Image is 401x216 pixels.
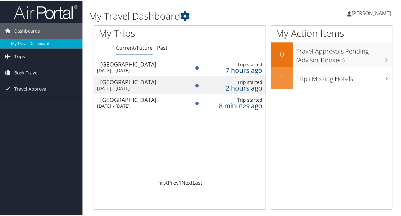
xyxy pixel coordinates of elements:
[97,103,181,108] div: [DATE] - [DATE]
[271,26,392,39] h1: My Action Items
[100,61,184,67] div: [GEOGRAPHIC_DATA]
[14,22,40,38] span: Dashboards
[271,48,293,59] h2: 0
[168,179,179,186] a: Prev
[205,97,262,102] div: Trip started
[14,48,25,64] span: Trips
[14,64,39,80] span: Book Travel
[352,9,391,16] span: [PERSON_NAME]
[89,9,294,22] h1: My Travel Dashboard
[205,85,262,90] div: 2 hours ago
[14,4,77,19] img: airportal-logo.png
[97,85,181,91] div: [DATE] - [DATE]
[179,179,181,186] a: 1
[205,102,262,108] div: 8 minutes ago
[99,26,189,39] h1: My Trips
[157,44,168,51] a: Past
[271,71,293,82] h2: 1
[271,42,392,66] a: 0Travel Approvals Pending (Advisor Booked)
[296,43,392,64] h3: Travel Approvals Pending (Advisor Booked)
[205,61,262,67] div: Trip started
[193,179,202,186] a: Last
[116,44,153,51] a: Current/Future
[97,67,181,73] div: [DATE] - [DATE]
[100,79,184,84] div: [GEOGRAPHIC_DATA]
[195,83,199,87] img: alert-flat-solid-info.png
[181,179,193,186] a: Next
[205,67,262,73] div: 7 hours ago
[195,66,199,69] img: alert-flat-solid-info.png
[271,67,392,89] a: 1Trips Missing Hotels
[195,101,199,105] img: alert-flat-solid-info.png
[205,79,262,85] div: Trip started
[157,179,168,186] a: First
[296,71,392,83] h3: Trips Missing Hotels
[100,96,184,102] div: [GEOGRAPHIC_DATA]
[347,3,397,22] a: [PERSON_NAME]
[14,80,48,96] span: Travel Approval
